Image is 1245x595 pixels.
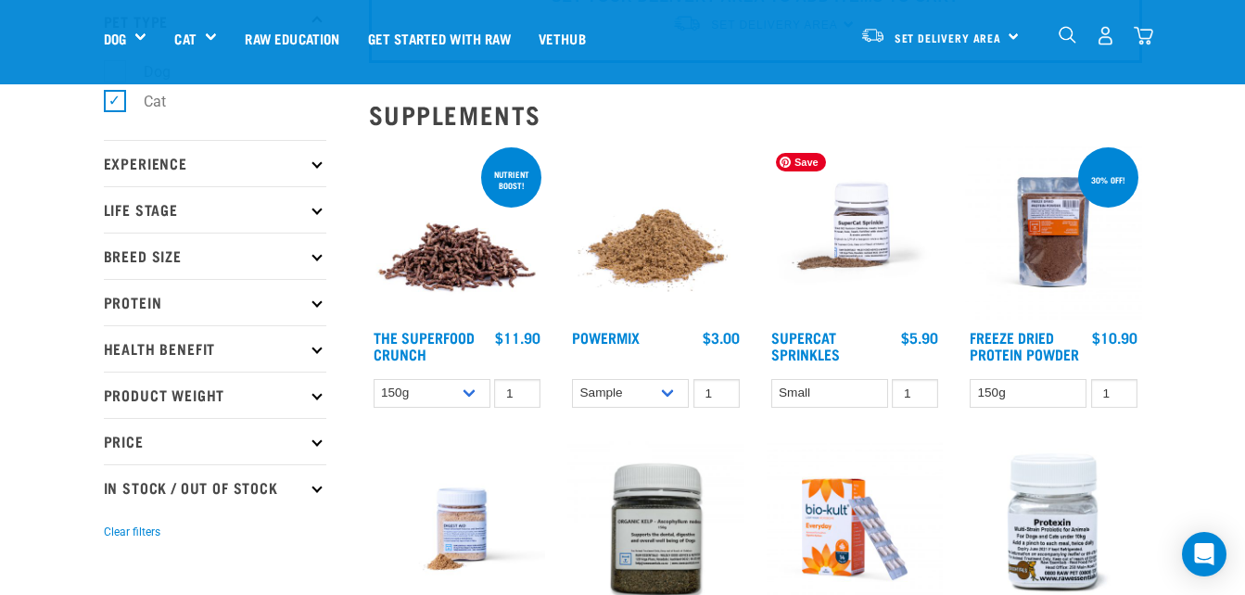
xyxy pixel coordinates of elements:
[1182,532,1226,576] div: Open Intercom Messenger
[104,140,326,186] p: Experience
[1059,26,1076,44] img: home-icon-1@2x.png
[525,1,600,75] a: Vethub
[114,90,173,113] label: Cat
[104,279,326,325] p: Protein
[1091,379,1137,408] input: 1
[104,325,326,372] p: Health Benefit
[374,333,475,358] a: The Superfood Crunch
[567,144,744,321] img: Pile Of PowerMix For Pets
[895,34,1002,41] span: Set Delivery Area
[369,144,546,321] img: 1311 Superfood Crunch 01
[104,28,126,49] a: Dog
[481,160,541,199] div: nutrient boost!
[860,27,885,44] img: van-moving.png
[572,333,640,341] a: Powermix
[970,333,1079,358] a: Freeze Dried Protein Powder
[174,28,196,49] a: Cat
[104,372,326,418] p: Product Weight
[1134,26,1153,45] img: home-icon@2x.png
[1096,26,1115,45] img: user.png
[231,1,353,75] a: Raw Education
[693,379,740,408] input: 1
[703,329,740,346] div: $3.00
[495,329,540,346] div: $11.90
[104,418,326,464] p: Price
[104,233,326,279] p: Breed Size
[776,153,826,171] span: Save
[965,144,1142,321] img: FD Protein Powder
[767,144,944,321] img: Plastic Container of SuperCat Sprinkles With Product Shown Outside Of The Bottle
[369,100,1142,129] h2: Supplements
[892,379,938,408] input: 1
[1083,166,1134,194] div: 30% off!
[354,1,525,75] a: Get started with Raw
[104,186,326,233] p: Life Stage
[901,329,938,346] div: $5.90
[494,379,540,408] input: 1
[104,524,160,540] button: Clear filters
[1092,329,1137,346] div: $10.90
[104,464,326,511] p: In Stock / Out Of Stock
[771,333,840,358] a: Supercat Sprinkles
